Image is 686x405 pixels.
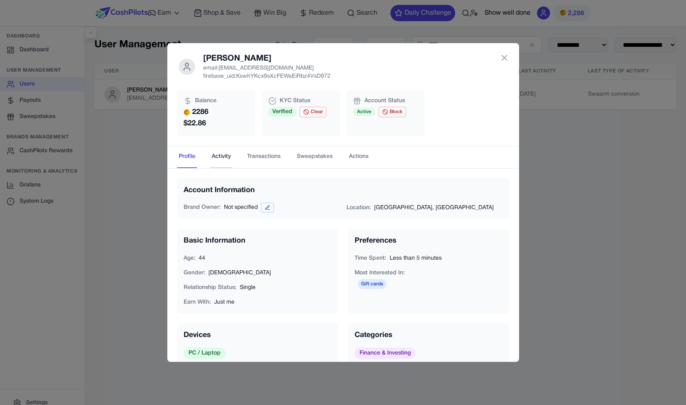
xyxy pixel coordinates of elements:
[203,64,331,72] p: email: [EMAIL_ADDRESS][DOMAIN_NAME]
[210,146,232,168] button: Activity
[364,97,405,105] span: Account Status
[390,256,442,261] span: Less than 5 minutes
[355,330,503,341] h3: Categories
[184,300,211,305] span: Earn With:
[208,270,271,276] span: [DEMOGRAPHIC_DATA]
[268,107,296,117] span: Verified
[184,204,221,212] span: Brand Owner:
[355,235,503,247] h3: Preferences
[300,107,327,117] button: Clear
[177,146,197,168] button: Profile
[195,97,217,105] span: Balance
[353,108,375,116] span: Active
[184,107,249,129] p: 2286 $ 22.86
[199,256,205,261] span: 44
[184,348,226,359] span: PC / Laptop
[374,205,494,210] span: [GEOGRAPHIC_DATA], [GEOGRAPHIC_DATA]
[203,72,331,81] p: firebase_uid: KswhYKcx9sXcFEWaEiRbz4VsD972
[184,270,205,276] span: Gender:
[311,109,323,115] span: Clear
[355,270,405,276] span: Most Interested In:
[240,285,256,290] span: Single
[184,109,190,116] img: PMs
[184,235,332,247] h3: Basic Information
[245,146,282,168] button: Transactions
[224,204,258,212] span: Not specified
[261,203,274,212] button: Edit
[184,185,503,196] h3: Account Information
[184,330,332,341] h3: Devices
[346,205,371,210] span: Location:
[280,97,310,105] span: KYC Status
[379,107,406,117] button: Block
[390,109,402,115] span: Block
[184,285,237,290] span: Relationship Status:
[214,300,235,305] span: Just me
[347,146,370,168] button: Actions
[355,256,386,261] span: Time Spent:
[355,348,416,359] span: Finance & Investing
[295,146,334,168] button: Sweepstakes
[203,53,331,64] h2: [PERSON_NAME]
[358,279,386,289] span: Gift cards
[184,256,195,261] span: Age:
[167,146,519,168] nav: Tabs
